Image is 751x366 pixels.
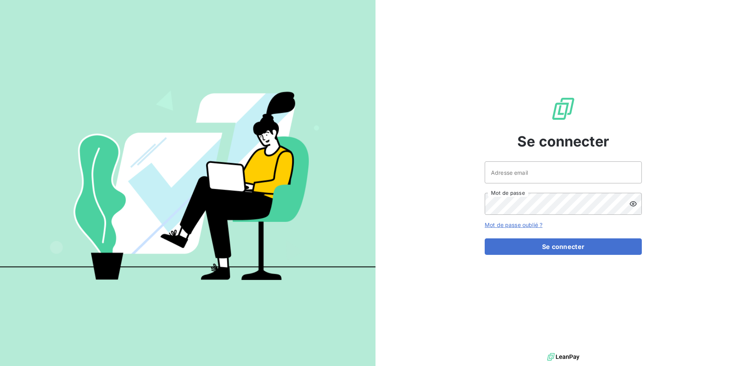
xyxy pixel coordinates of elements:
[547,351,579,363] img: logo
[551,96,576,121] img: Logo LeanPay
[517,131,609,152] span: Se connecter
[485,238,642,255] button: Se connecter
[485,221,542,228] a: Mot de passe oublié ?
[485,161,642,183] input: placeholder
